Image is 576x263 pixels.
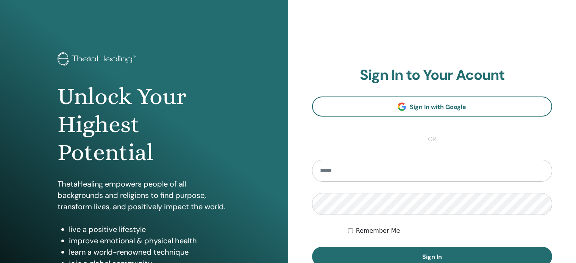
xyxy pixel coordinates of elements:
[410,103,466,111] span: Sign In with Google
[312,96,553,117] a: Sign In with Google
[69,235,231,246] li: improve emotional & physical health
[356,226,400,235] label: Remember Me
[69,224,231,235] li: live a positive lifestyle
[58,82,231,167] h1: Unlock Your Highest Potential
[422,253,442,261] span: Sign In
[58,178,231,212] p: ThetaHealing empowers people of all backgrounds and religions to find purpose, transform lives, a...
[69,246,231,258] li: learn a world-renowned technique
[312,67,553,84] h2: Sign In to Your Acount
[424,135,440,144] span: or
[348,226,552,235] div: Keep me authenticated indefinitely or until I manually logout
